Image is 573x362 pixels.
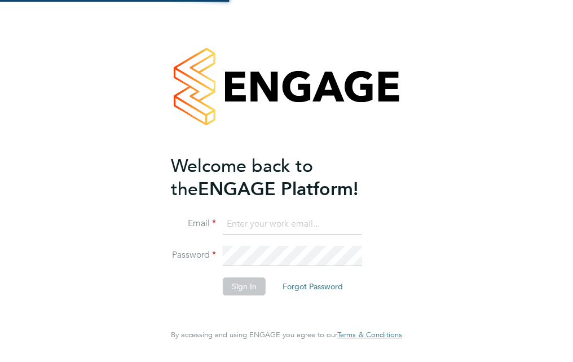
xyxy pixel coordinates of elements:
[171,330,402,339] span: By accessing and using ENGAGE you agree to our
[337,330,402,339] a: Terms & Conditions
[223,277,266,295] button: Sign In
[171,155,313,200] span: Welcome back to the
[337,330,402,339] span: Terms & Conditions
[171,154,391,201] h2: ENGAGE Platform!
[171,218,216,229] label: Email
[223,214,362,235] input: Enter your work email...
[274,277,352,295] button: Forgot Password
[171,249,216,261] label: Password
